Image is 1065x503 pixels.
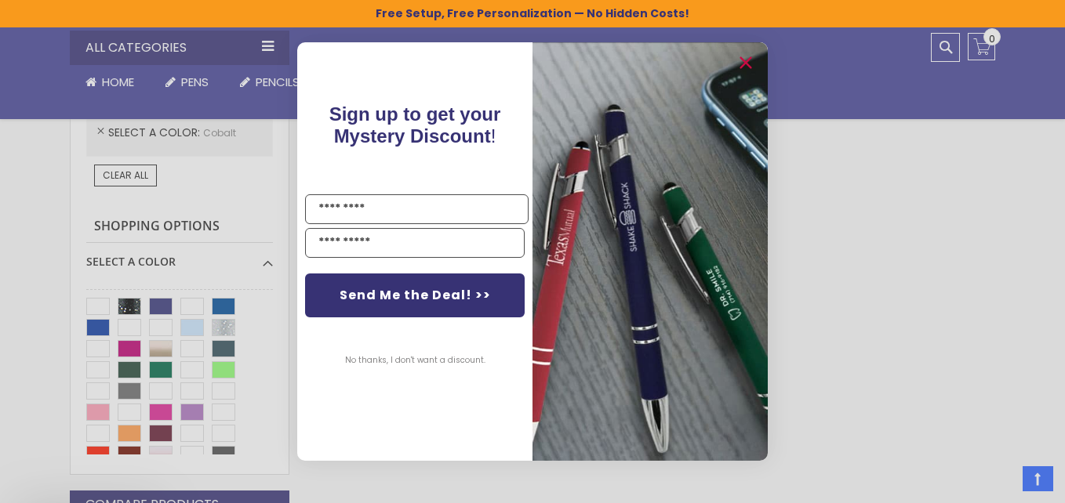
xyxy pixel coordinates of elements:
[532,42,768,460] img: pop-up-image
[329,103,501,147] span: Sign up to get your Mystery Discount
[305,273,525,317] button: Send Me the Deal! >>
[733,50,758,75] button: Close dialog
[329,103,501,147] span: !
[337,341,493,380] button: No thanks, I don't want a discount.
[936,461,1065,503] iframe: Google Customer Reviews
